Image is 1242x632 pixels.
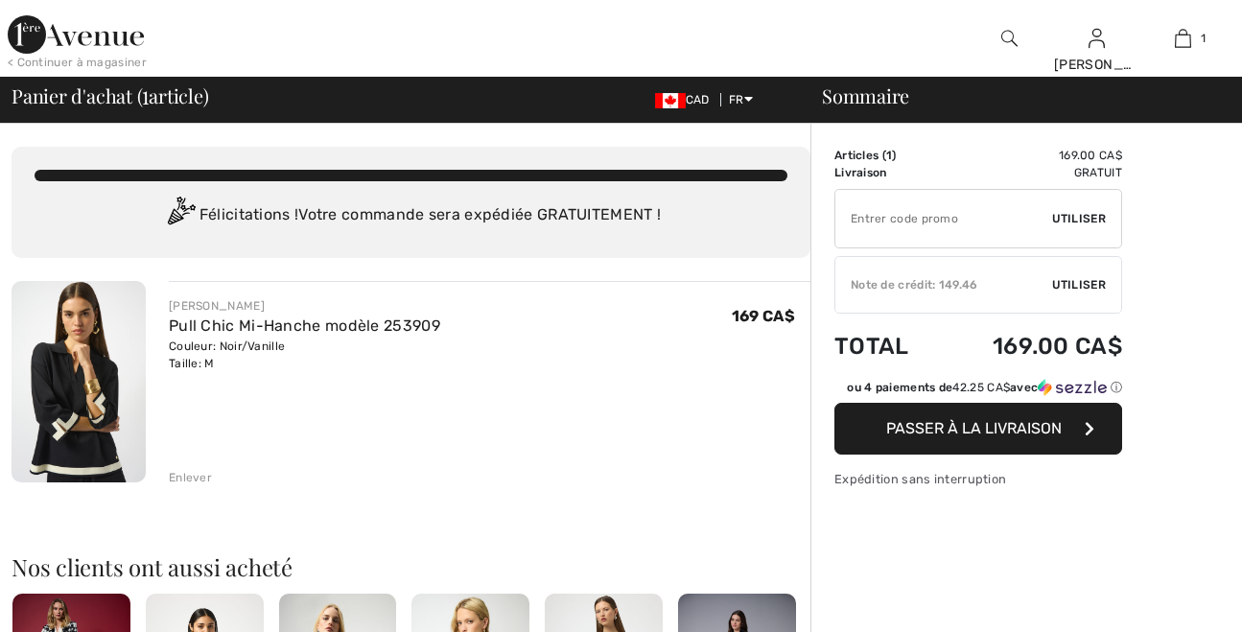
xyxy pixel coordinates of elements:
span: 42.25 CA$ [952,381,1010,394]
div: [PERSON_NAME] [169,297,440,315]
a: 1 [1140,27,1226,50]
div: ou 4 paiements de42.25 CA$avecSezzle Cliquez pour en savoir plus sur Sezzle [834,379,1122,403]
span: Panier d'achat ( article) [12,86,209,105]
span: 1 [1201,30,1206,47]
img: Mes infos [1089,27,1105,50]
span: FR [729,93,753,106]
div: Couleur: Noir/Vanille Taille: M [169,338,440,372]
div: Expédition sans interruption [834,470,1122,488]
span: 1 [886,149,892,162]
a: Pull Chic Mi-Hanche modèle 253909 [169,316,440,335]
td: Articles ( ) [834,147,939,164]
td: Livraison [834,164,939,181]
span: CAD [655,93,717,106]
span: Passer à la livraison [886,419,1062,437]
div: [PERSON_NAME] [1054,55,1139,75]
img: recherche [1001,27,1018,50]
img: Mon panier [1175,27,1191,50]
div: ou 4 paiements de avec [847,379,1122,396]
td: 169.00 CA$ [939,147,1122,164]
h2: Nos clients ont aussi acheté [12,555,810,578]
img: Congratulation2.svg [161,197,199,235]
td: Gratuit [939,164,1122,181]
span: 169 CA$ [732,307,795,325]
input: Code promo [835,190,1052,247]
button: Passer à la livraison [834,403,1122,455]
div: Félicitations ! Votre commande sera expédiée GRATUITEMENT ! [35,197,787,235]
img: 1ère Avenue [8,15,144,54]
span: Utiliser [1052,276,1106,293]
div: < Continuer à magasiner [8,54,147,71]
div: Enlever [169,469,212,486]
img: Sezzle [1038,379,1107,396]
span: Utiliser [1052,210,1106,227]
a: Se connecter [1089,29,1105,47]
td: Total [834,314,939,379]
div: Note de crédit: 149.46 [835,276,1052,293]
td: 169.00 CA$ [939,314,1122,379]
div: Sommaire [799,86,1230,105]
img: Canadian Dollar [655,93,686,108]
span: 1 [142,82,149,106]
img: Pull Chic Mi-Hanche modèle 253909 [12,281,146,482]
